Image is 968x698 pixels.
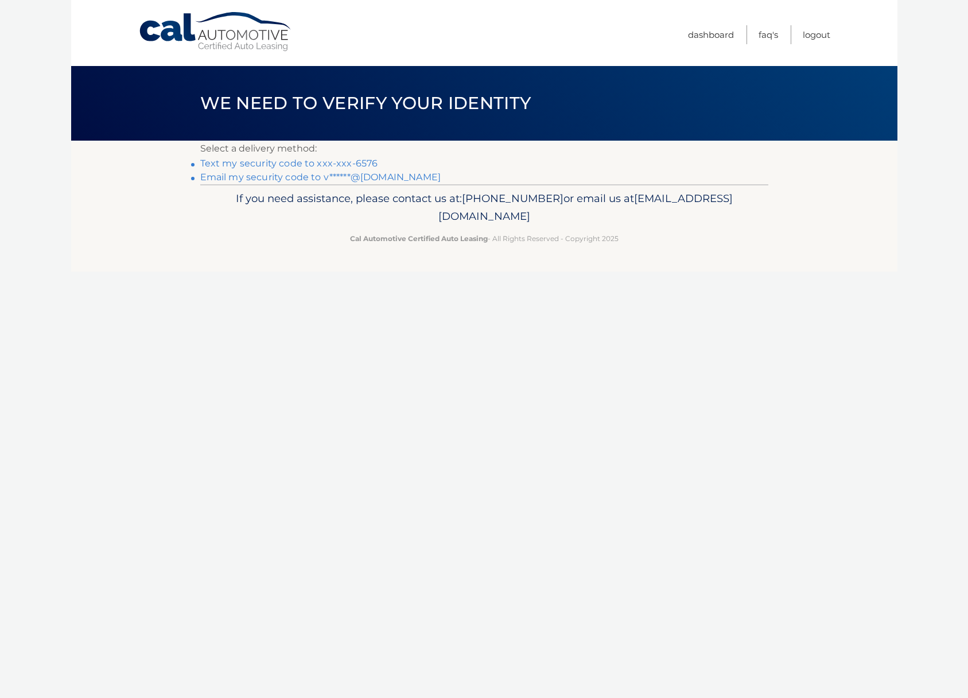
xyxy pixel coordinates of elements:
a: Cal Automotive [138,11,293,52]
strong: Cal Automotive Certified Auto Leasing [350,234,488,243]
p: - All Rights Reserved - Copyright 2025 [208,232,761,245]
a: FAQ's [759,25,778,44]
a: Email my security code to v******@[DOMAIN_NAME] [200,172,441,183]
a: Dashboard [688,25,734,44]
p: If you need assistance, please contact us at: or email us at [208,189,761,226]
p: Select a delivery method: [200,141,768,157]
a: Text my security code to xxx-xxx-6576 [200,158,378,169]
span: [PHONE_NUMBER] [462,192,563,205]
span: We need to verify your identity [200,92,531,114]
a: Logout [803,25,830,44]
